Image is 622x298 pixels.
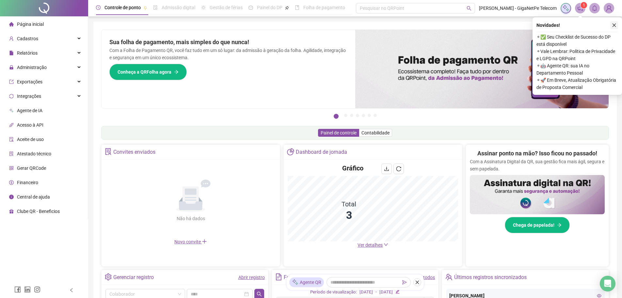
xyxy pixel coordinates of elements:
[355,30,609,108] img: banner%2F8d14a306-6205-4263-8e5b-06e9a85ad873.png
[17,22,44,27] span: Página inicial
[368,114,371,117] button: 6
[109,47,347,61] p: Com a Folha de Pagamento QR, você faz tudo em um só lugar: da admissão à geração da folha. Agilid...
[581,2,587,9] sup: 1
[17,166,46,171] span: Gerar QRCode
[583,3,585,8] span: 1
[467,6,471,11] span: search
[17,79,42,84] span: Exportações
[470,158,605,172] p: Com a Assinatura Digital da QR, sua gestão fica mais ágil, segura e sem papelada.
[69,288,74,292] span: left
[350,114,353,117] button: 3
[536,48,618,62] span: ⚬ Vale Lembrar: Política de Privacidade e LGPD na QRPoint
[505,217,570,233] button: Chega de papelada!
[557,223,562,227] span: arrow-right
[17,209,60,214] span: Clube QR - Beneficios
[113,272,154,283] div: Gerenciar registro
[296,147,347,158] div: Dashboard de jornada
[295,5,299,10] span: book
[358,242,383,248] span: Ver detalhes
[477,149,597,158] h2: Assinar ponto na mão? Isso ficou no passado!
[361,130,390,135] span: Contabilidade
[395,289,400,294] span: edit
[161,215,221,222] div: Não há dados
[536,77,618,91] span: ⚬ 🚀 Em Breve, Atualização Obrigatória de Proposta Comercial
[9,180,14,185] span: dollar
[9,65,14,70] span: lock
[275,273,282,280] span: file-text
[9,195,14,199] span: info-circle
[17,36,38,41] span: Cadastros
[113,147,155,158] div: Convites enviados
[292,279,298,286] img: sparkle-icon.fc2bf0ac1784a2077858766a79e2daf3.svg
[384,242,388,247] span: down
[17,194,50,200] span: Central de ajuda
[470,175,605,214] img: banner%2F02c71560-61a6-44d4-94b9-c8ab97240462.png
[562,5,569,12] img: sparkle-icon.fc2bf0ac1784a2077858766a79e2daf3.svg
[14,286,21,293] span: facebook
[356,114,359,117] button: 4
[17,50,38,56] span: Relatórios
[321,130,357,135] span: Painel de controle
[415,275,435,280] a: Ver todos
[303,5,345,10] span: Folha de pagamento
[445,273,452,280] span: team
[105,273,112,280] span: setting
[17,180,38,185] span: Financeiro
[153,5,158,10] span: file-done
[24,286,31,293] span: linkedin
[334,114,339,119] button: 1
[402,280,407,285] span: send
[9,209,14,214] span: gift
[17,65,47,70] span: Administração
[396,166,401,171] span: reload
[9,79,14,84] span: export
[284,272,321,283] div: Folhas de ponto
[612,23,616,27] span: close
[384,166,389,171] span: download
[34,286,40,293] span: instagram
[379,289,393,296] div: [DATE]
[536,33,618,48] span: ⚬ ✅ Seu Checklist de Sucesso do DP está disponível
[210,5,243,10] span: Gestão de férias
[9,137,14,142] span: audit
[17,137,44,142] span: Aceite de uso
[310,289,357,296] div: Período de visualização:
[9,123,14,127] span: api
[9,36,14,41] span: user-add
[118,68,171,76] span: Conheça a QRFolha agora
[362,114,365,117] button: 5
[604,3,614,13] img: 83625
[600,276,615,291] div: Open Intercom Messenger
[479,5,557,12] span: [PERSON_NAME] - GigaNetPe Telecom
[9,151,14,156] span: solution
[109,64,187,80] button: Conheça a QRFolha agora
[109,38,347,47] h2: Sua folha de pagamento, mais simples do que nunca!
[248,5,253,10] span: dashboard
[17,151,51,156] span: Atestado técnico
[17,122,43,128] span: Acesso à API
[201,5,206,10] span: sun
[9,94,14,98] span: sync
[342,164,363,173] h4: Gráfico
[162,5,195,10] span: Admissão digital
[415,280,420,285] span: close
[454,272,527,283] div: Últimos registros sincronizados
[577,5,583,11] span: notification
[202,239,207,244] span: plus
[536,62,618,77] span: ⚬ 🤖 Agente QR: sua IA no Departamento Pessoal
[358,242,388,248] a: Ver detalhes down
[238,275,265,280] a: Abrir registro
[9,166,14,170] span: qrcode
[105,148,112,155] span: solution
[287,148,294,155] span: pie-chart
[104,5,141,10] span: Controle de ponto
[536,22,560,29] span: Novidades !
[257,291,262,297] span: search
[257,5,282,10] span: Painel do DP
[9,22,14,26] span: home
[374,114,377,117] button: 7
[143,6,147,10] span: pushpin
[344,114,347,117] button: 2
[375,289,377,296] div: -
[174,70,179,74] span: arrow-right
